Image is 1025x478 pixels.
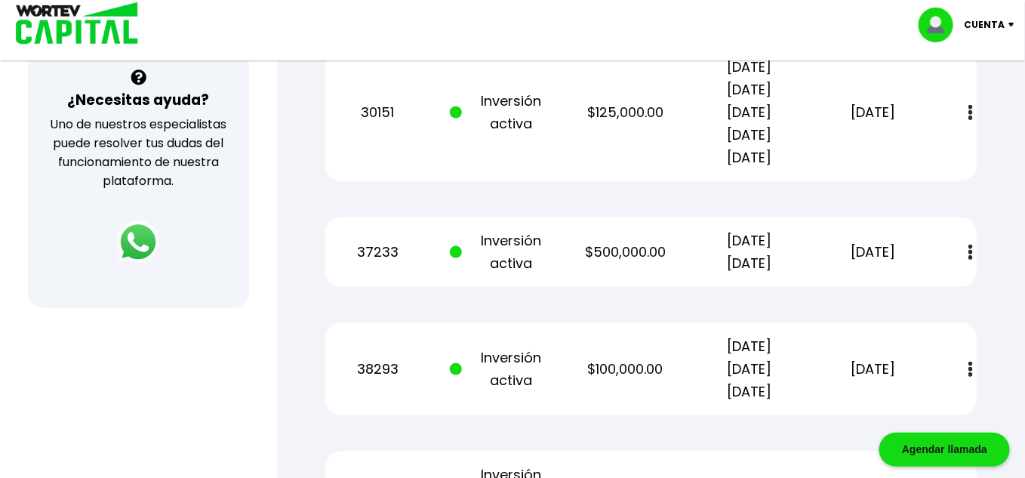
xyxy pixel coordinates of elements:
[117,221,159,264] img: logos_whatsapp-icon.242b2217.svg
[67,89,209,111] h3: ¿Necesitas ayuda?
[821,358,925,381] p: [DATE]
[964,14,1005,36] p: Cuenta
[821,101,925,124] p: [DATE]
[574,358,678,381] p: $100,000.00
[697,230,802,275] p: [DATE] [DATE]
[326,241,430,264] p: 37233
[574,241,678,264] p: $500,000.00
[450,347,554,392] p: Inversión activa
[697,335,802,403] p: [DATE] [DATE] [DATE]
[821,241,925,264] p: [DATE]
[450,90,554,135] p: Inversión activa
[697,56,802,169] p: [DATE] [DATE] [DATE] [DATE] [DATE]
[326,358,430,381] p: 38293
[48,115,229,190] p: Uno de nuestros especialistas puede resolver tus dudas del funcionamiento de nuestra plataforma.
[574,101,678,124] p: $125,000.00
[450,230,554,275] p: Inversión activa
[326,101,430,124] p: 30151
[879,433,1010,467] div: Agendar llamada
[1005,23,1025,27] img: icon-down
[919,8,964,42] img: profile-image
